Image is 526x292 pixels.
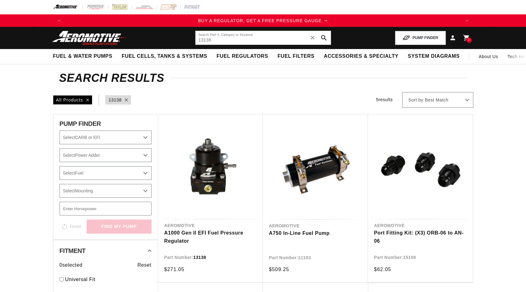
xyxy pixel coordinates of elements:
span: 0 selected [60,261,83,269]
span: Fuel Filters [277,53,315,60]
button: search button [317,31,331,45]
div: Announcement [65,17,461,24]
span: Accessories & Specialty [324,53,398,60]
span: PUMP FINDER [60,121,101,127]
select: Mounting [60,184,152,198]
span: Fuel & Water Pumps [53,53,113,60]
span: Fuel Cells, Tanks & Systems [122,53,207,60]
a: About Us [474,49,503,64]
span: ✕ [310,33,316,43]
span: System Diagrams [408,53,460,60]
span: BUY A REGULATOR, GET A FREE PRESSURE GAUGE [198,18,322,23]
span: About Us [479,54,498,59]
a: A750 In-Line Fuel Pump [269,229,362,237]
summary: System Diagrams [403,49,464,64]
div: All Products [53,95,93,105]
span: Fuel Regulators [216,53,268,60]
img: Aeromotive [51,31,128,45]
span: Fitment [60,248,86,254]
select: CARB or EFI [60,131,152,144]
h2: Search Results [59,73,467,83]
span: 1 [468,37,470,43]
input: Enter Horsepower [60,202,152,215]
a: BUY A REGULATOR, GET A FREE PRESSURE GAUGE [65,17,461,24]
summary: Accessories & Specialty [319,49,403,64]
a: 13138 [109,97,122,103]
select: Power Adder [60,148,152,162]
select: Sort by [402,92,473,108]
span: 5 results [376,97,393,102]
slideshow-component: Translation missing: en.sections.announcements.announcement_bar [37,14,489,27]
summary: Fuel Cells, Tanks & Systems [117,49,212,64]
select: Fuel [60,166,152,180]
a: A1000 Gen II EFI Fuel Pressure Regulator [164,229,257,245]
summary: Fuel Filters [273,49,319,64]
a: Port Fitting Kit: (X3) ORB-06 to AN-06 [374,229,466,245]
button: Translation missing: en.sections.announcements.next_announcement [461,14,473,27]
button: Translation missing: en.sections.announcements.previous_announcement [53,14,65,27]
span: Reset [138,261,152,269]
summary: Fuel & Water Pumps [48,49,117,64]
a: Universal Fit [65,275,152,284]
input: Search by Part Number, Category or Keyword [195,31,331,45]
button: PUMP FINDER [395,31,446,45]
span: Sort by [408,97,423,103]
summary: Fuel Regulators [212,49,273,64]
div: 1 of 4 [65,17,461,24]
